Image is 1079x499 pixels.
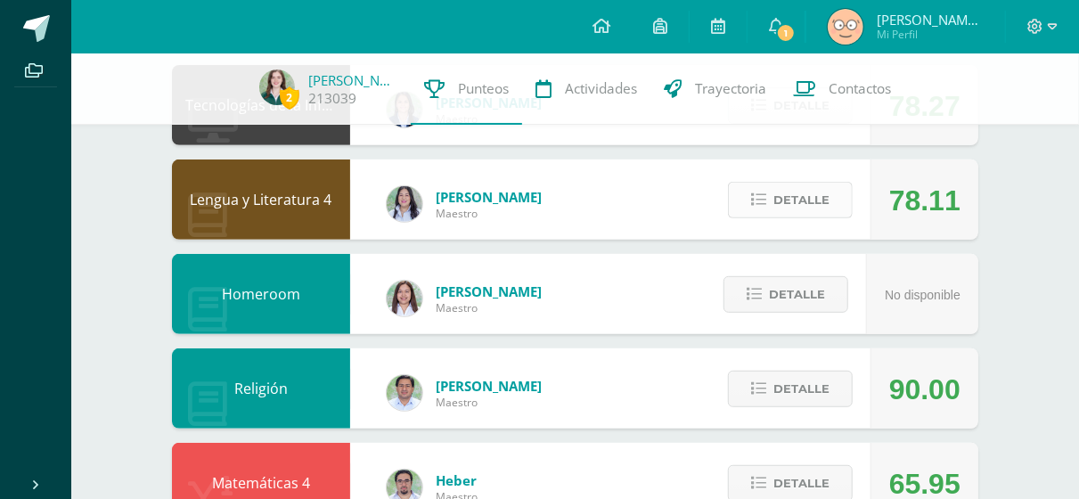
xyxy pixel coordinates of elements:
[829,79,891,98] span: Contactos
[565,79,637,98] span: Actividades
[436,377,542,395] span: [PERSON_NAME]
[877,11,984,29] span: [PERSON_NAME] [PERSON_NAME]
[828,9,863,45] img: 72639ddbaeb481513917426665f4d019.png
[172,348,350,429] div: Religión
[387,281,422,316] img: acecb51a315cac2de2e3deefdb732c9f.png
[172,254,350,334] div: Homeroom
[728,371,853,407] button: Detalle
[522,53,650,125] a: Actividades
[773,184,830,217] span: Detalle
[259,70,295,105] img: e4e3956b417e3d96c1391078964afbb7.png
[172,160,350,240] div: Lengua y Literatura 4
[889,160,960,241] div: 78.11
[308,89,356,108] a: 213039
[387,375,422,411] img: f767cae2d037801592f2ba1a5db71a2a.png
[436,206,542,221] span: Maestro
[308,71,397,89] a: [PERSON_NAME]
[776,23,796,43] span: 1
[436,282,542,300] span: [PERSON_NAME]
[280,86,299,109] span: 2
[885,288,960,302] span: No disponible
[650,53,780,125] a: Trayectoria
[436,188,542,206] span: [PERSON_NAME]
[436,471,478,489] span: Heber
[728,182,853,218] button: Detalle
[436,300,542,315] span: Maestro
[769,278,825,311] span: Detalle
[780,53,904,125] a: Contactos
[458,79,509,98] span: Punteos
[695,79,766,98] span: Trayectoria
[411,53,522,125] a: Punteos
[889,349,960,429] div: 90.00
[436,395,542,410] span: Maestro
[773,372,830,405] span: Detalle
[877,27,984,42] span: Mi Perfil
[723,276,848,313] button: Detalle
[387,186,422,222] img: df6a3bad71d85cf97c4a6d1acf904499.png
